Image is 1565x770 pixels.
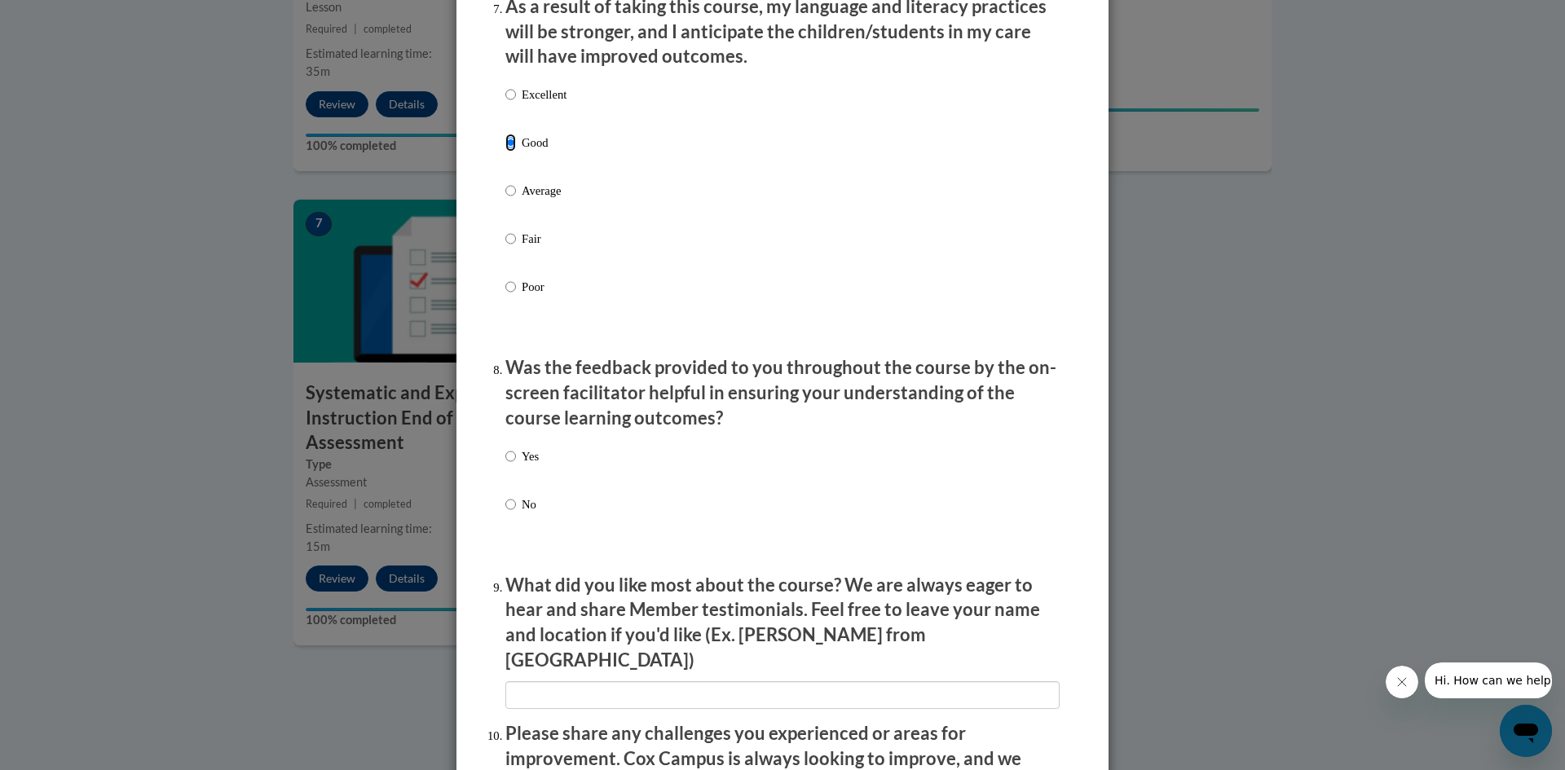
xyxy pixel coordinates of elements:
[522,182,566,200] p: Average
[505,278,516,296] input: Poor
[522,86,566,103] p: Excellent
[522,495,539,513] p: No
[522,278,566,296] p: Poor
[505,86,516,103] input: Excellent
[505,495,516,513] input: No
[505,134,516,152] input: Good
[505,230,516,248] input: Fair
[505,447,516,465] input: Yes
[505,182,516,200] input: Average
[1425,662,1552,698] iframe: Message from company
[522,230,566,248] p: Fair
[522,447,539,465] p: Yes
[10,11,132,24] span: Hi. How can we help?
[505,573,1060,673] p: What did you like most about the course? We are always eager to hear and share Member testimonial...
[505,355,1060,430] p: Was the feedback provided to you throughout the course by the on-screen facilitator helpful in en...
[1386,666,1418,698] iframe: Close message
[522,134,566,152] p: Good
